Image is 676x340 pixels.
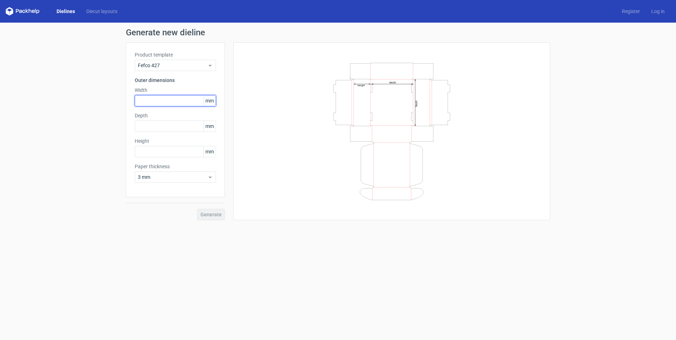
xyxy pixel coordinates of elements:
span: mm [203,146,216,157]
text: Width [389,81,396,84]
label: Paper thickness [135,163,216,170]
a: Diecut layouts [81,8,123,15]
span: Fefco 427 [138,62,208,69]
a: Dielines [51,8,81,15]
text: Height [357,84,365,87]
text: Depth [415,100,418,106]
a: Register [616,8,646,15]
span: mm [203,121,216,131]
h1: Generate new dieline [126,28,550,37]
label: Product template [135,51,216,58]
a: Log in [646,8,670,15]
label: Depth [135,112,216,119]
span: 3 mm [138,174,208,181]
label: Height [135,137,216,145]
h3: Outer dimensions [135,77,216,84]
label: Width [135,87,216,94]
span: mm [203,95,216,106]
